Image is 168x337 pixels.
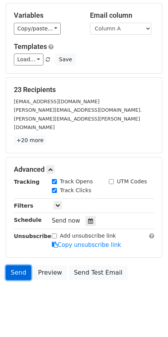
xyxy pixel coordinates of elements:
h5: Variables [14,11,78,20]
iframe: Chat Widget [130,300,168,337]
a: +20 more [14,136,46,145]
a: Load... [14,54,43,65]
small: [PERSON_NAME][EMAIL_ADDRESS][DOMAIN_NAME]. [14,107,142,113]
strong: Tracking [14,179,40,185]
a: Preview [33,265,67,280]
h5: Advanced [14,165,154,174]
small: [EMAIL_ADDRESS][DOMAIN_NAME] [14,99,100,104]
span: Send now [52,217,80,224]
label: Track Opens [60,178,93,186]
label: Add unsubscribe link [60,232,116,240]
strong: Filters [14,203,33,209]
label: Track Clicks [60,186,91,194]
h5: Email column [90,11,155,20]
a: Send Test Email [69,265,127,280]
label: UTM Codes [117,178,147,186]
a: Send [6,265,31,280]
strong: Unsubscribe [14,233,52,239]
button: Save [55,54,75,65]
a: Copy unsubscribe link [52,241,121,248]
h5: 23 Recipients [14,86,154,94]
a: Copy/paste... [14,23,61,35]
small: [PERSON_NAME][EMAIL_ADDRESS][PERSON_NAME][DOMAIN_NAME] [14,116,140,131]
strong: Schedule [14,217,42,223]
a: Templates [14,42,47,50]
